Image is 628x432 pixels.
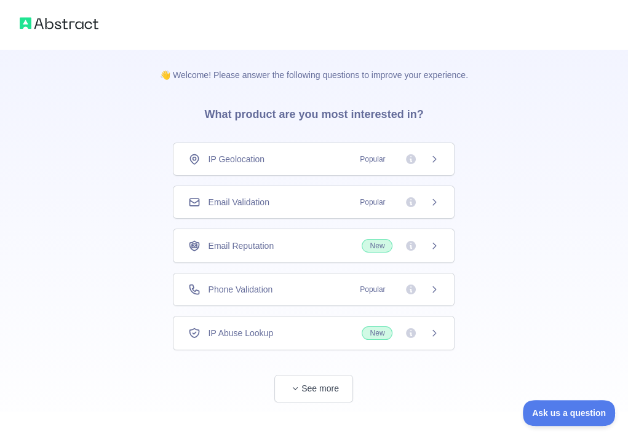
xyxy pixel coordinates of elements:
span: IP Abuse Lookup [208,327,273,339]
h3: What product are you most interested in? [185,81,443,143]
span: IP Geolocation [208,153,264,165]
iframe: Toggle Customer Support [523,400,616,426]
span: Phone Validation [208,283,272,296]
p: 👋 Welcome! Please answer the following questions to improve your experience. [140,49,488,81]
button: See more [274,375,353,403]
img: Abstract logo [20,15,98,32]
span: Popular [352,283,392,296]
span: Popular [352,153,392,165]
span: Email Validation [208,196,269,208]
span: New [362,326,392,340]
span: Popular [352,196,392,208]
span: Email Reputation [208,240,274,252]
span: New [362,239,392,253]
